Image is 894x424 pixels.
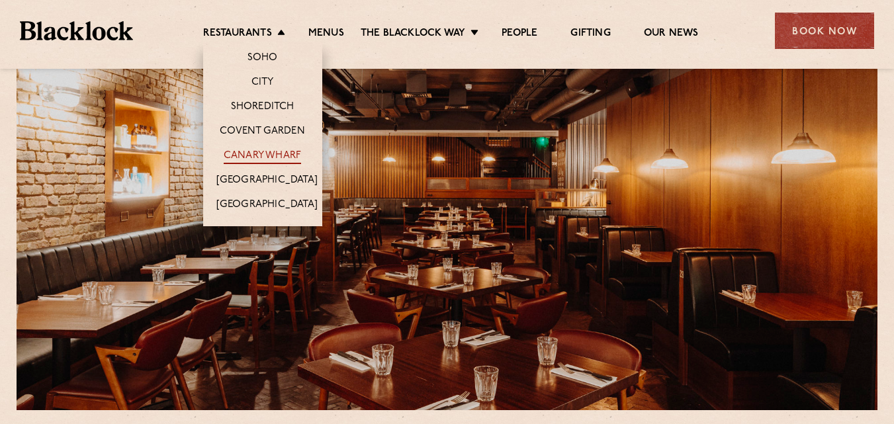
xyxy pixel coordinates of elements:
img: BL_Textured_Logo-footer-cropped.svg [20,21,133,40]
a: Gifting [570,27,610,42]
a: City [251,76,274,91]
a: Canary Wharf [224,149,301,164]
a: Covent Garden [220,125,305,140]
a: Shoreditch [231,101,294,115]
a: People [502,27,537,42]
div: Book Now [775,13,874,49]
a: Menus [308,27,344,42]
a: [GEOGRAPHIC_DATA] [216,198,318,213]
a: Soho [247,52,278,66]
a: [GEOGRAPHIC_DATA] [216,174,318,189]
a: Our News [644,27,699,42]
a: The Blacklock Way [361,27,465,42]
a: Restaurants [203,27,272,42]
